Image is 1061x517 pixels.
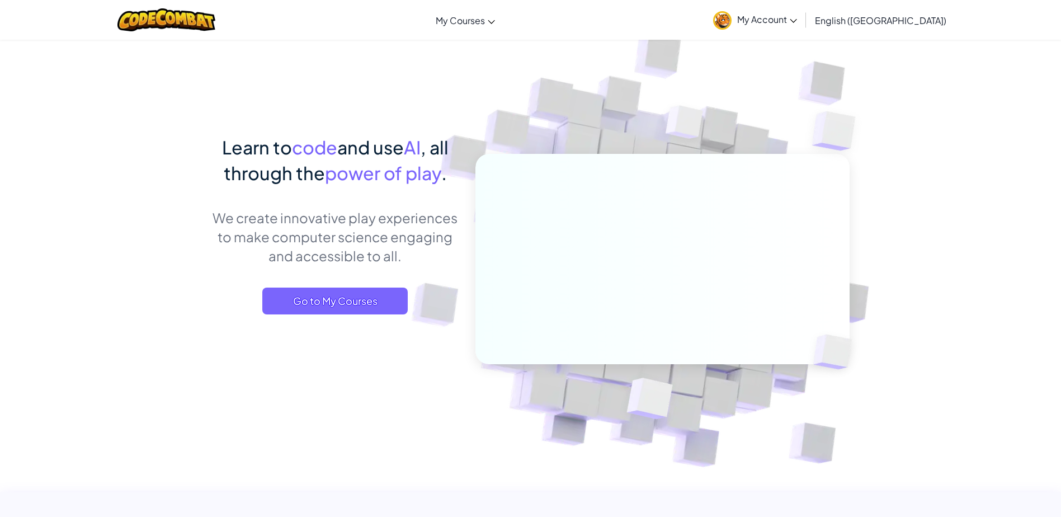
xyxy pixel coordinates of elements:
img: CodeCombat logo [117,8,215,31]
span: code [292,136,337,158]
img: Overlap cubes [794,311,878,393]
span: My Courses [436,15,485,26]
a: My Courses [430,5,501,35]
a: My Account [708,2,803,37]
span: and use [337,136,404,158]
a: English ([GEOGRAPHIC_DATA]) [809,5,952,35]
a: Go to My Courses [262,288,408,314]
img: Overlap cubes [599,354,699,447]
span: AI [404,136,421,158]
span: Learn to [222,136,292,158]
img: Overlap cubes [644,83,725,167]
span: English ([GEOGRAPHIC_DATA]) [815,15,946,26]
span: My Account [737,13,797,25]
img: avatar [713,11,732,30]
span: . [441,162,447,184]
p: We create innovative play experiences to make computer science engaging and accessible to all. [212,208,459,265]
img: Overlap cubes [790,84,886,178]
span: power of play [325,162,441,184]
